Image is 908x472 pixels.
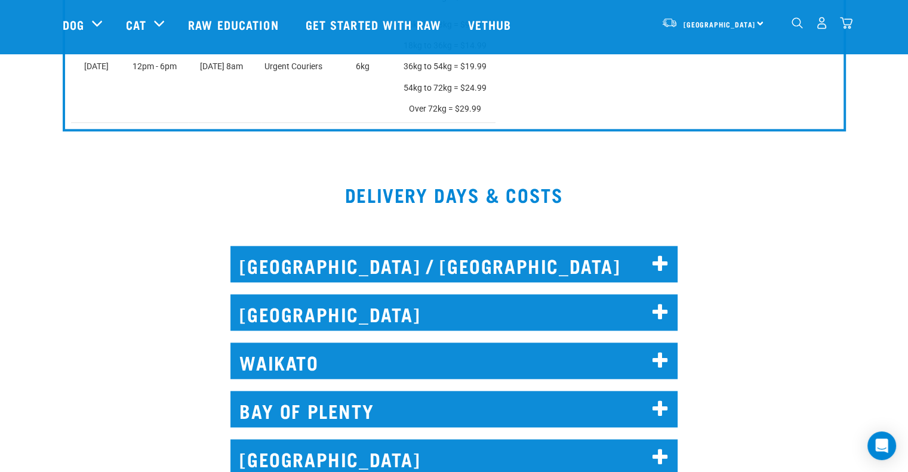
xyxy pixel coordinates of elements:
[404,14,487,119] p: 6kg to 18kg = $9.99 18kg to 36kg = $14.99 36kg to 54kg = $19.99 54kg to 72kg = $24.99 Over 72kg =...
[230,391,678,427] h2: BAY OF PLENTY
[661,17,678,28] img: van-moving.png
[230,246,678,282] h2: [GEOGRAPHIC_DATA] / [GEOGRAPHIC_DATA]
[840,17,852,29] img: home-icon@2x.png
[456,1,527,48] a: Vethub
[230,343,678,379] h2: WAIKATO
[188,11,261,122] td: [DATE] 8am
[331,11,401,122] td: 6kg
[71,11,128,122] td: [DATE]
[792,17,803,29] img: home-icon-1@2x.png
[867,431,896,460] div: Open Intercom Messenger
[128,11,188,122] td: 12pm - 6pm
[815,17,828,29] img: user.png
[684,22,756,26] span: [GEOGRAPHIC_DATA]
[63,16,84,33] a: Dog
[176,1,293,48] a: Raw Education
[126,16,146,33] a: Cat
[261,11,331,122] td: Urgent Couriers
[294,1,456,48] a: Get started with Raw
[230,294,678,331] h2: [GEOGRAPHIC_DATA]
